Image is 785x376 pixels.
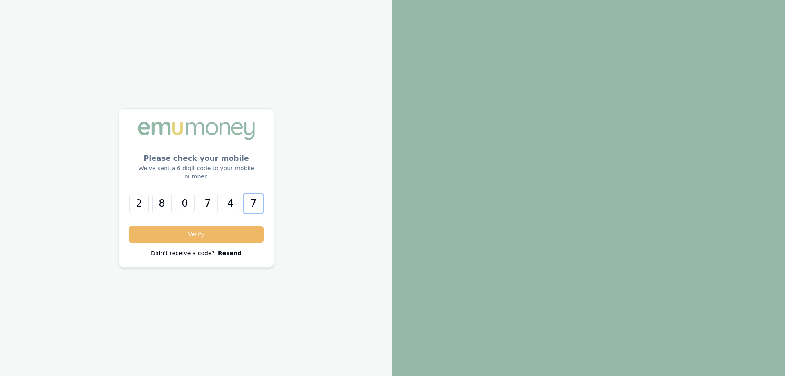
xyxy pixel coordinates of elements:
p: Please check your mobile [129,153,264,164]
img: Emu Money [135,119,258,142]
p: Resend [218,249,242,257]
p: We've sent a 6 digit code to your mobile number. [129,164,264,180]
button: Verify [129,226,264,243]
p: Didn't receive a code? [151,249,215,257]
